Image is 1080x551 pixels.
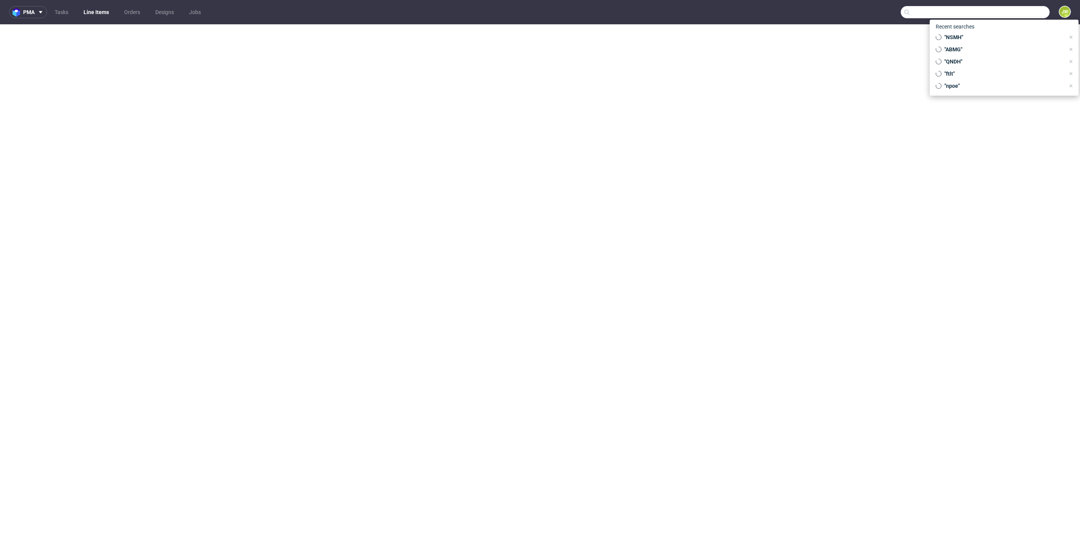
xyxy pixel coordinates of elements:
a: Designs [151,6,178,18]
span: "npoe" [941,82,1065,90]
a: Tasks [50,6,73,18]
a: Jobs [185,6,205,18]
img: logo [13,8,23,17]
button: pma [9,6,47,18]
span: pma [23,9,35,15]
span: "ftlt" [941,70,1065,78]
span: Recent searches [933,21,977,33]
a: Orders [120,6,145,18]
figcaption: JW [1059,6,1070,17]
a: Line Items [79,6,114,18]
span: "NSMH" [941,33,1065,41]
span: "ABMG" [941,46,1065,53]
span: "QNDH" [941,58,1065,65]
